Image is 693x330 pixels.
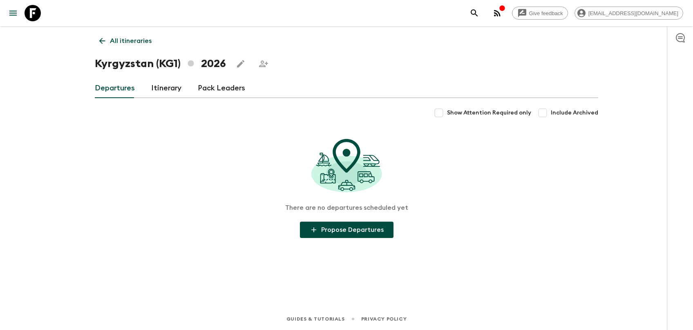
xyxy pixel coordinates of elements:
span: Include Archived [551,109,598,117]
a: Guides & Tutorials [286,314,345,323]
button: menu [5,5,21,21]
div: [EMAIL_ADDRESS][DOMAIN_NAME] [575,7,683,20]
a: Privacy Policy [361,314,407,323]
h1: Kyrgyzstan (KG1) 2026 [95,56,226,72]
a: Pack Leaders [198,79,245,98]
button: Edit this itinerary [232,56,249,72]
span: [EMAIL_ADDRESS][DOMAIN_NAME] [584,10,683,16]
p: All itineraries [110,36,152,46]
p: There are no departures scheduled yet [285,204,408,212]
a: Give feedback [512,7,568,20]
span: Give feedback [525,10,568,16]
a: Itinerary [151,79,181,98]
button: search adventures [466,5,483,21]
span: Share this itinerary [255,56,272,72]
a: All itineraries [95,33,156,49]
a: Departures [95,79,135,98]
span: Show Attention Required only [447,109,531,117]
button: Propose Departures [300,222,393,238]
